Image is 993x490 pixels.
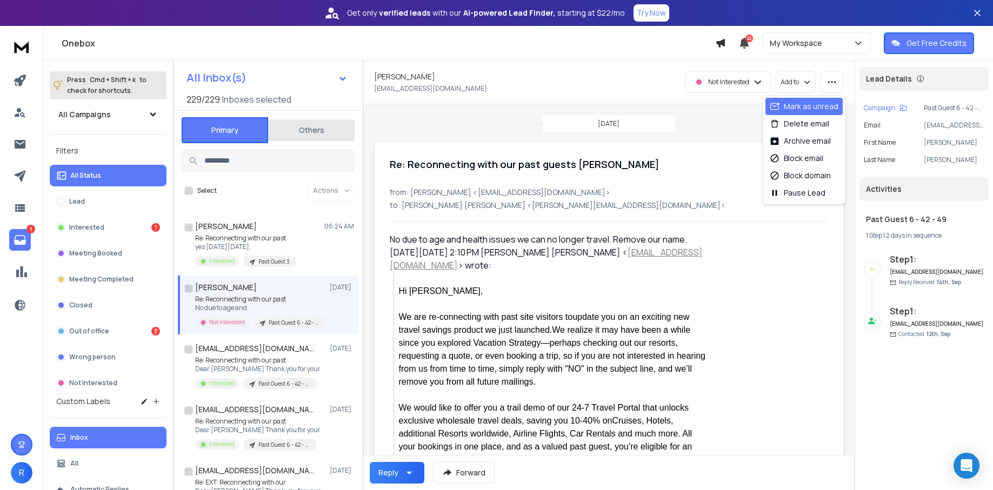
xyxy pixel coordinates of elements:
[69,379,117,387] p: Not Interested
[770,136,831,146] div: Archive email
[195,426,321,434] p: Dear [PERSON_NAME] Thank you for your
[864,138,896,147] p: First Name
[598,119,619,128] p: [DATE]
[209,257,235,265] p: Interested
[924,138,984,147] p: [PERSON_NAME]
[58,109,111,120] h1: All Campaigns
[268,118,355,142] button: Others
[390,187,828,198] p: from: [PERSON_NAME] <[EMAIL_ADDRESS][DOMAIN_NAME]>
[56,396,110,407] h3: Custom Labels
[195,234,296,243] p: Re: Reconnecting with our past
[374,71,435,82] h1: [PERSON_NAME]
[88,73,137,86] span: Cmd + Shift + k
[770,187,825,198] div: Pause Lead
[399,286,483,296] span: Hi [PERSON_NAME],
[195,282,257,293] h1: [PERSON_NAME]
[924,104,984,112] p: Past Guest 6 - 42 - 49
[258,258,290,266] p: Past Guest 3
[151,223,160,232] div: 1
[864,104,895,112] p: Campaign
[890,253,984,266] h6: Step 1 :
[770,170,831,181] div: Block domain
[390,246,705,272] div: [DATE][DATE] 2:10 PM [PERSON_NAME] [PERSON_NAME] < > wrote:
[927,330,950,338] span: 12th, Sep
[379,8,430,18] strong: verified leads
[269,319,321,327] p: Past Guest 6 - 42 - 49
[222,93,291,106] h3: Inboxes selected
[390,200,828,211] p: to: [PERSON_NAME] [PERSON_NAME] <[PERSON_NAME][EMAIL_ADDRESS][DOMAIN_NAME]>
[890,305,984,318] h6: Step 1 :
[151,327,160,335] div: 3
[186,93,220,106] span: 229 / 229
[195,465,314,476] h1: [EMAIL_ADDRESS][DOMAIN_NAME]
[770,118,829,129] div: Delete email
[195,243,296,251] p: yes [DATE][DATE],
[69,353,116,361] p: Wrong person
[195,365,321,373] p: Dear [PERSON_NAME] Thank you for your
[864,156,895,164] p: Last Name
[258,441,310,449] p: Past Guest 6 - 42 - 49
[347,8,625,18] p: Get only with our starting at $22/mo
[463,8,555,18] strong: AI-powered Lead Finder,
[781,78,799,86] p: Add to
[26,225,35,233] p: 3
[62,37,715,50] h1: Onebox
[209,379,235,387] p: Interested
[324,222,354,231] p: 06:24 AM
[378,467,398,478] div: Reply
[399,403,689,425] span: We would like to offer you a trail demo of our 24-7 Travel Portal that unlocks exclusive wholesal...
[864,121,881,130] p: Email
[330,283,354,292] p: [DATE]
[209,318,245,326] p: Not Interested
[890,320,984,328] h6: [EMAIL_ADDRESS][DOMAIN_NAME]
[924,156,984,164] p: [PERSON_NAME]
[770,101,838,112] div: Mark as unread
[70,459,78,468] p: All
[866,73,912,84] p: Lead Details
[898,278,961,286] p: Reply Received
[11,462,32,484] span: R
[182,117,268,143] button: Primary
[770,38,827,49] p: My Workspace
[866,231,982,240] div: |
[11,37,32,57] img: logo
[399,364,692,386] span: imply reply with "NO" in the subject line, and we’ll remove you from all future mailings.
[70,433,88,442] p: Inbox
[886,231,942,240] span: 2 days in sequence
[69,249,122,258] p: Meeting Booked
[898,330,950,338] p: Contacted
[195,304,325,312] p: No due to age and
[433,462,495,484] button: Forward
[70,171,101,180] p: All Status
[399,312,705,386] span: We are re-connecting with past site visitors to We realize it may have been a while since you exp...
[708,78,749,86] p: Not Interested
[890,268,984,276] h6: [EMAIL_ADDRESS][DOMAIN_NAME]
[258,380,310,388] p: Past Guest 6 - 42 - 49
[69,275,134,284] p: Meeting Completed
[745,35,753,42] span: 22
[866,214,982,225] h1: Past Guest 6 - 42 - 49
[907,38,967,49] p: Get Free Credits
[330,344,354,353] p: [DATE]
[866,231,882,240] span: 1 Step
[859,177,989,201] div: Activities
[50,143,166,158] h3: Filters
[954,453,979,479] div: Open Intercom Messenger
[69,327,109,335] p: Out of office
[67,75,146,96] p: Press to check for shortcuts.
[195,417,321,426] p: Re: Reconnecting with our past
[330,466,354,475] p: [DATE]
[195,343,314,354] h1: [EMAIL_ADDRESS][DOMAIN_NAME]
[69,301,92,310] p: Closed
[186,72,246,83] h1: All Inbox(s)
[924,121,984,130] p: [EMAIL_ADDRESS][DOMAIN_NAME]
[374,84,487,93] p: [EMAIL_ADDRESS][DOMAIN_NAME]
[195,295,325,304] p: Re: Reconnecting with our past
[637,8,666,18] p: Try Now
[209,440,235,448] p: Interested
[197,186,217,195] label: Select
[195,478,321,487] p: Re: EXT: Reconnecting with our
[195,356,321,365] p: Re: Reconnecting with our past
[937,278,961,286] span: 14th, Sep
[195,404,314,415] h1: [EMAIL_ADDRESS][DOMAIN_NAME]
